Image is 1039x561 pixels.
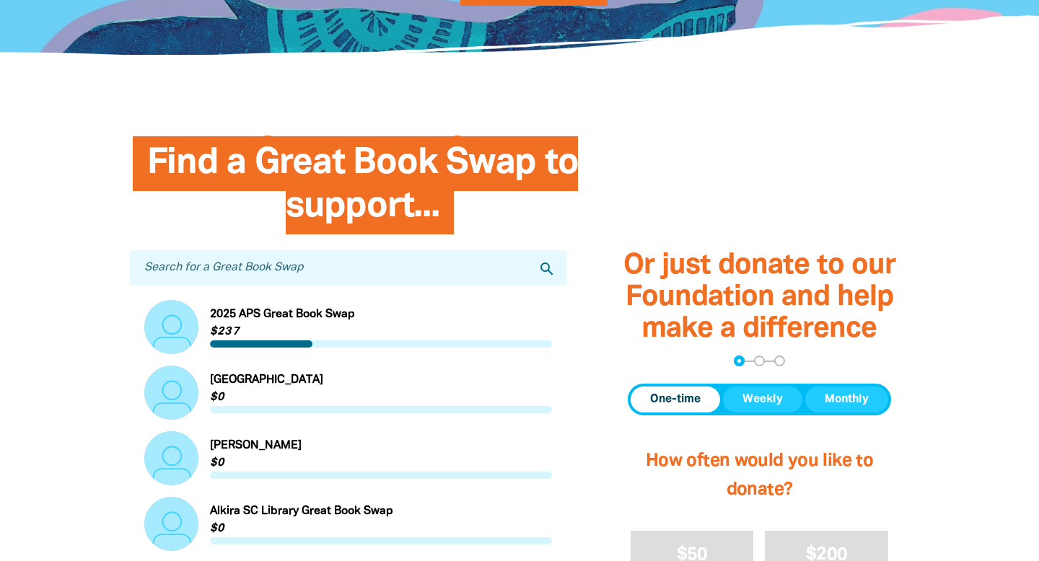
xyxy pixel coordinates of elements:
[631,386,720,412] button: One-time
[628,433,891,519] h2: How often would you like to donate?
[628,384,891,415] div: Donation frequency
[805,386,888,412] button: Monthly
[650,391,701,408] span: One-time
[754,355,765,366] button: Navigate to step 2 of 3 to enter your details
[147,147,579,234] span: Find a Great Book Swap to support...
[538,260,556,278] i: search
[825,391,869,408] span: Monthly
[734,355,745,366] button: Navigate to step 1 of 3 to enter your donation amount
[774,355,785,366] button: Navigate to step 3 of 3 to enter your payment details
[742,391,783,408] span: Weekly
[723,386,802,412] button: Weekly
[623,252,895,343] span: Or just donate to our Foundation and help make a difference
